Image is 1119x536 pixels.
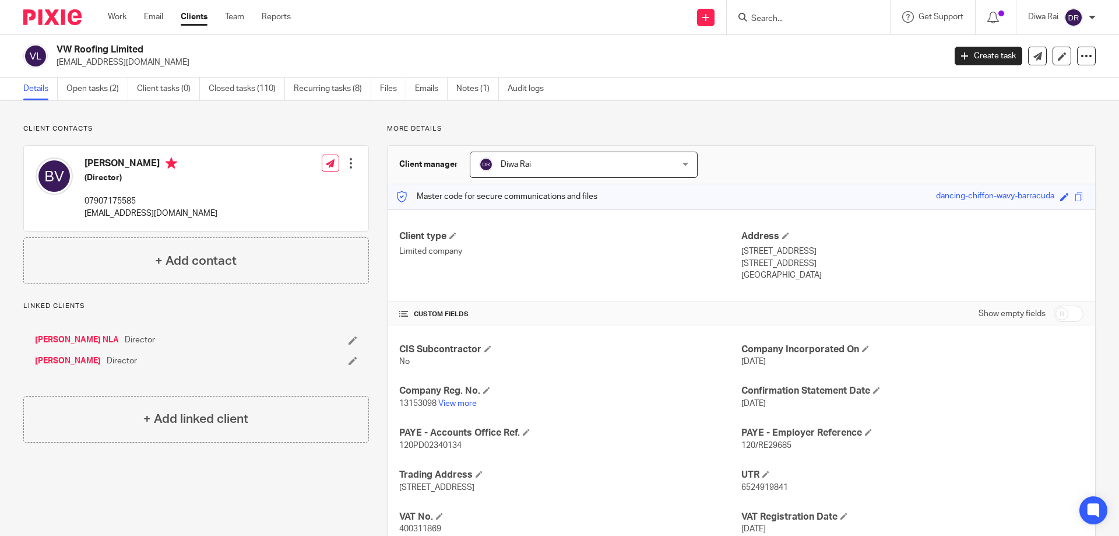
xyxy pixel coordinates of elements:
a: Reports [262,11,291,23]
a: Client tasks (0) [137,78,200,100]
a: Create task [955,47,1022,65]
a: Work [108,11,126,23]
p: 07907175585 [85,195,217,207]
p: [GEOGRAPHIC_DATA] [741,269,1083,281]
a: Recurring tasks (8) [294,78,371,100]
span: 13153098 [399,400,437,408]
a: Audit logs [508,78,553,100]
p: Diwa Rai [1028,11,1058,23]
h4: + Add contact [155,252,237,270]
span: [DATE] [741,525,766,533]
h4: CIS Subcontractor [399,344,741,356]
img: svg%3E [36,157,73,195]
div: dancing-chiffon-wavy-barracuda [936,190,1054,204]
p: [EMAIL_ADDRESS][DOMAIN_NAME] [57,57,937,68]
p: Linked clients [23,302,369,311]
span: Diwa Rai [501,160,531,169]
img: Pixie [23,9,82,25]
span: Get Support [919,13,963,21]
a: Closed tasks (110) [209,78,285,100]
h4: VAT Registration Date [741,511,1083,523]
h4: UTR [741,469,1083,481]
a: [PERSON_NAME] NLA [35,334,119,346]
a: Open tasks (2) [66,78,128,100]
a: Clients [181,11,207,23]
a: [PERSON_NAME] [35,355,101,367]
p: More details [387,124,1096,134]
span: [DATE] [741,358,766,366]
h5: (Director) [85,172,217,184]
p: Client contacts [23,124,369,134]
span: [DATE] [741,400,766,408]
span: Director [107,355,137,367]
h4: PAYE - Employer Reference [741,427,1083,439]
h4: Address [741,230,1083,243]
h4: [PERSON_NAME] [85,157,217,172]
span: 400311869 [399,525,441,533]
span: Director [125,334,155,346]
p: [STREET_ADDRESS] [741,246,1083,257]
span: [STREET_ADDRESS] [399,484,474,492]
span: No [399,358,410,366]
span: 120PD02340134 [399,442,462,450]
img: svg%3E [23,44,48,68]
i: Primary [166,157,177,169]
span: 6524919841 [741,484,788,492]
h3: Client manager [399,159,458,170]
p: [STREET_ADDRESS] [741,258,1083,269]
h4: + Add linked client [143,410,248,428]
p: Master code for secure communications and files [396,191,597,202]
h4: Company Incorporated On [741,344,1083,356]
a: Emails [415,78,448,100]
img: svg%3E [1064,8,1083,27]
h4: Company Reg. No. [399,385,741,397]
h4: VAT No. [399,511,741,523]
a: Details [23,78,58,100]
a: Files [380,78,406,100]
input: Search [750,14,855,24]
a: Notes (1) [456,78,499,100]
h4: Trading Address [399,469,741,481]
img: svg%3E [479,157,493,171]
h4: Confirmation Statement Date [741,385,1083,397]
h4: Client type [399,230,741,243]
a: View more [438,400,477,408]
h4: CUSTOM FIELDS [399,310,741,319]
p: [EMAIL_ADDRESS][DOMAIN_NAME] [85,208,217,219]
a: Email [144,11,163,23]
a: Team [225,11,244,23]
label: Show empty fields [979,308,1046,320]
h4: PAYE - Accounts Office Ref. [399,427,741,439]
span: 120/RE29685 [741,442,791,450]
p: Limited company [399,246,741,257]
h2: VW Roofing Limited [57,44,761,56]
